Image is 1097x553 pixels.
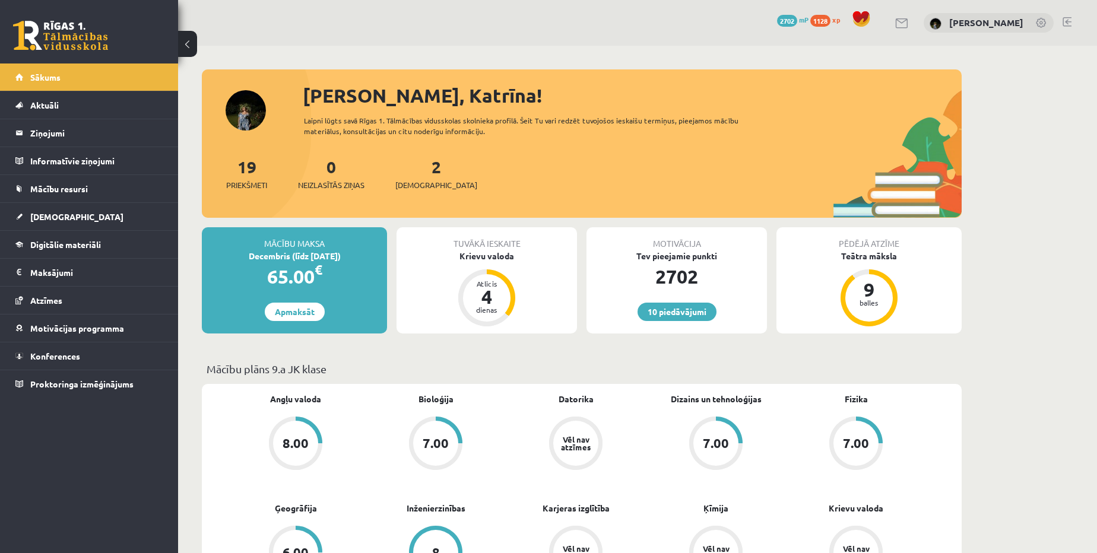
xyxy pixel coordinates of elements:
[930,18,941,30] img: Katrīna Arāja
[15,314,163,342] a: Motivācijas programma
[30,295,62,306] span: Atzīmes
[703,502,728,514] a: Ķīmija
[810,15,846,24] a: 1128 xp
[30,351,80,361] span: Konferences
[15,203,163,230] a: [DEMOGRAPHIC_DATA]
[226,179,267,191] span: Priekšmeti
[776,227,962,250] div: Pēdējā atzīme
[469,306,505,313] div: dienas
[30,100,59,110] span: Aktuāli
[30,379,134,389] span: Proktoringa izmēģinājums
[559,436,592,451] div: Vēl nav atzīmes
[207,361,957,377] p: Mācību plāns 9.a JK klase
[397,250,577,262] div: Krievu valoda
[283,437,309,450] div: 8.00
[832,15,840,24] span: xp
[202,227,387,250] div: Mācību maksa
[13,21,108,50] a: Rīgas 1. Tālmācības vidusskola
[298,179,364,191] span: Neizlasītās ziņas
[559,393,594,405] a: Datorika
[298,156,364,191] a: 0Neizlasītās ziņas
[851,299,887,306] div: balles
[851,280,887,299] div: 9
[270,393,321,405] a: Angļu valoda
[226,156,267,191] a: 19Priekšmeti
[845,393,868,405] a: Fizika
[786,417,926,472] a: 7.00
[366,417,506,472] a: 7.00
[15,63,163,91] a: Sākums
[15,175,163,202] a: Mācību resursi
[395,156,477,191] a: 2[DEMOGRAPHIC_DATA]
[949,17,1023,28] a: [PERSON_NAME]
[15,147,163,174] a: Informatīvie ziņojumi
[304,115,760,136] div: Laipni lūgts savā Rīgas 1. Tālmācības vidusskolas skolnieka profilā. Šeit Tu vari redzēt tuvojošo...
[638,303,716,321] a: 10 piedāvājumi
[15,370,163,398] a: Proktoringa izmēģinājums
[202,262,387,291] div: 65.00
[776,250,962,262] div: Teātra māksla
[543,502,610,514] a: Karjeras izglītība
[397,227,577,250] div: Tuvākā ieskaite
[15,287,163,314] a: Atzīmes
[586,250,767,262] div: Tev pieejamie punkti
[265,303,325,321] a: Apmaksāt
[30,72,61,82] span: Sākums
[275,502,317,514] a: Ģeogrāfija
[703,437,729,450] div: 7.00
[30,239,101,250] span: Digitālie materiāli
[202,250,387,262] div: Decembris (līdz [DATE])
[586,227,767,250] div: Motivācija
[799,15,809,24] span: mP
[469,287,505,306] div: 4
[15,259,163,286] a: Maksājumi
[30,259,163,286] legend: Maksājumi
[810,15,830,27] span: 1128
[646,417,786,472] a: 7.00
[15,119,163,147] a: Ziņojumi
[776,250,962,328] a: Teātra māksla 9 balles
[843,437,869,450] div: 7.00
[586,262,767,291] div: 2702
[407,502,465,514] a: Inženierzinības
[423,437,449,450] div: 7.00
[30,211,123,222] span: [DEMOGRAPHIC_DATA]
[30,119,163,147] legend: Ziņojumi
[15,91,163,119] a: Aktuāli
[671,393,762,405] a: Dizains un tehnoloģijas
[418,393,454,405] a: Bioloģija
[397,250,577,328] a: Krievu valoda Atlicis 4 dienas
[30,183,88,194] span: Mācību resursi
[303,81,962,110] div: [PERSON_NAME], Katrīna!
[777,15,809,24] a: 2702 mP
[15,342,163,370] a: Konferences
[315,261,322,278] span: €
[30,323,124,333] span: Motivācijas programma
[395,179,477,191] span: [DEMOGRAPHIC_DATA]
[829,502,883,514] a: Krievu valoda
[777,15,797,27] span: 2702
[226,417,366,472] a: 8.00
[15,231,163,258] a: Digitālie materiāli
[506,417,646,472] a: Vēl nav atzīmes
[469,280,505,287] div: Atlicis
[30,147,163,174] legend: Informatīvie ziņojumi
